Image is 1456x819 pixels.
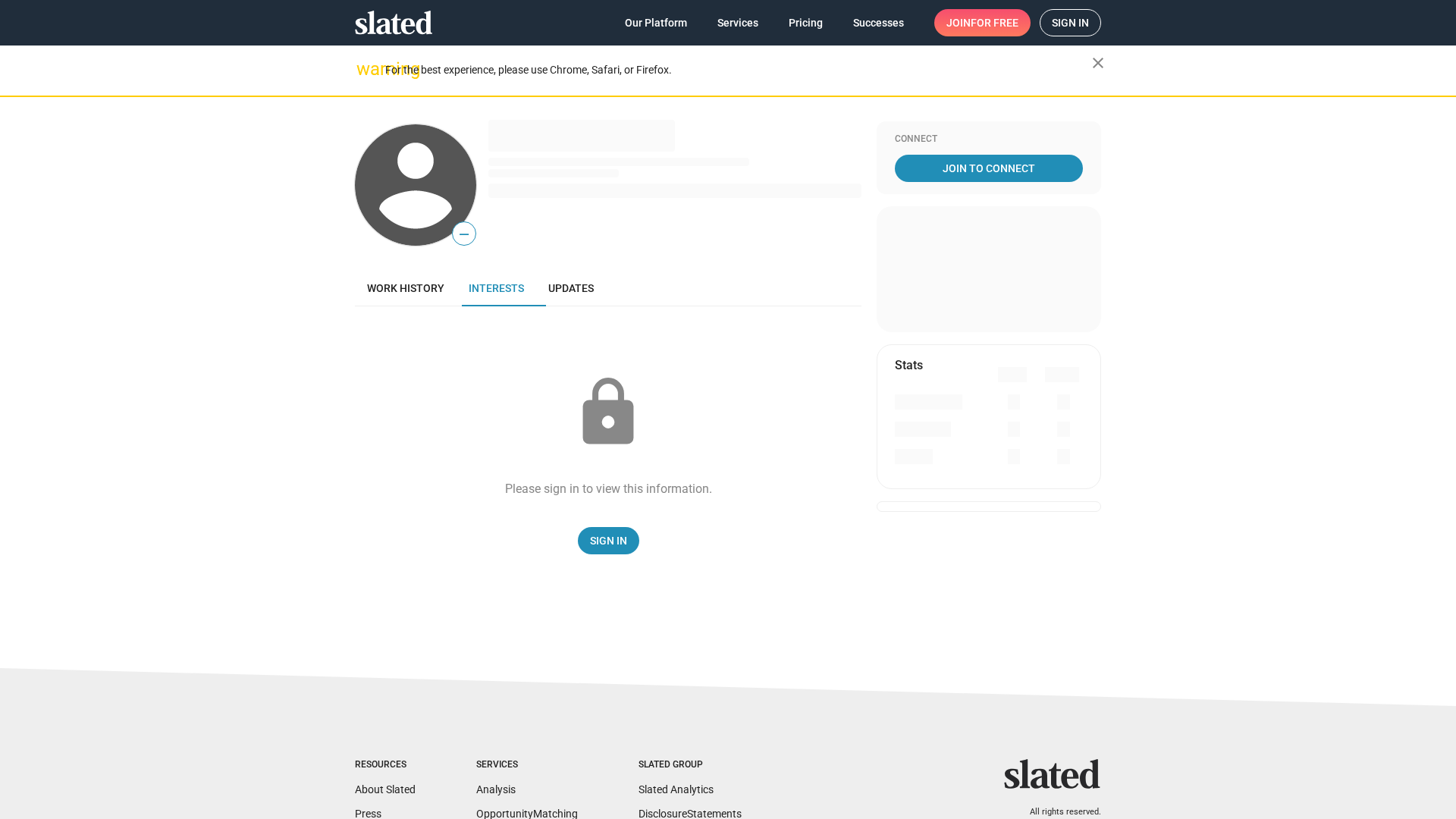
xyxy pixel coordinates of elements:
[946,9,1018,36] span: Join
[385,60,1092,80] div: For the best experience, please use Chrome, Safari, or Firefox.
[841,9,916,36] a: Successes
[639,783,714,795] a: Slated Analytics
[476,783,516,795] a: Analysis
[1089,54,1107,72] mat-icon: close
[476,759,578,771] div: Services
[789,9,823,36] span: Pricing
[355,759,416,771] div: Resources
[895,155,1083,182] a: Join To Connect
[934,9,1031,36] a: Joinfor free
[1040,9,1101,36] a: Sign in
[355,270,457,306] a: Work history
[469,282,524,294] span: Interests
[548,282,594,294] span: Updates
[1052,10,1089,36] span: Sign in
[453,224,475,244] span: —
[570,375,646,450] mat-icon: lock
[505,481,712,497] div: Please sign in to view this information.
[356,60,375,78] mat-icon: warning
[717,9,758,36] span: Services
[895,357,923,373] mat-card-title: Stats
[457,270,536,306] a: Interests
[895,133,1083,146] div: Connect
[625,9,687,36] span: Our Platform
[971,9,1018,36] span: for free
[536,270,606,306] a: Updates
[367,282,444,294] span: Work history
[355,783,416,795] a: About Slated
[639,759,742,771] div: Slated Group
[705,9,770,36] a: Services
[578,527,639,554] a: Sign In
[777,9,835,36] a: Pricing
[613,9,699,36] a: Our Platform
[590,527,627,554] span: Sign In
[898,155,1080,182] span: Join To Connect
[853,9,904,36] span: Successes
